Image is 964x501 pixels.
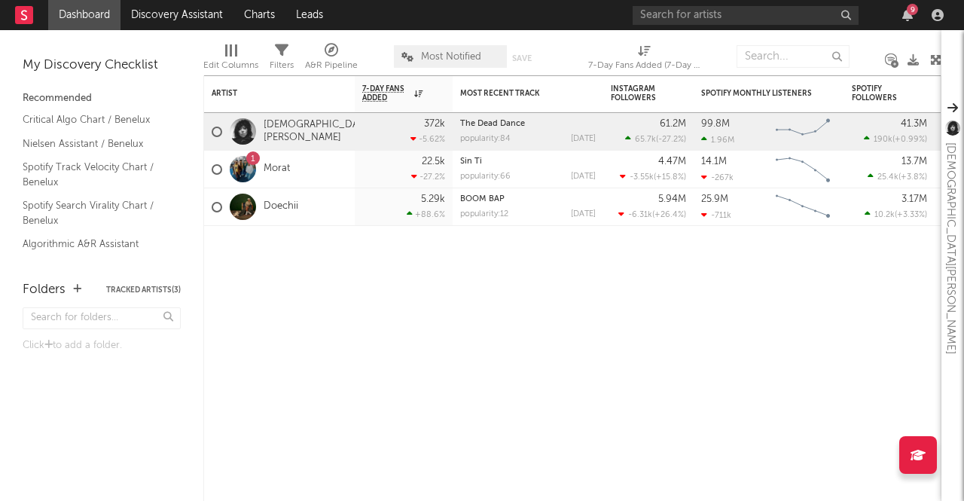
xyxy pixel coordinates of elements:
[264,119,374,145] a: [DEMOGRAPHIC_DATA][PERSON_NAME]
[658,157,686,166] div: 4.47M
[460,120,525,128] a: The Dead Dance
[460,157,482,166] a: Sin Ti
[852,84,905,102] div: Spotify Followers
[460,173,511,181] div: popularity: 66
[868,172,927,182] div: ( )
[203,38,258,81] div: Edit Columns
[421,52,481,62] span: Most Notified
[658,136,684,144] span: -27.2 %
[362,84,410,102] span: 7-Day Fans Added
[23,112,166,128] a: Critical Algo Chart / Benelux
[23,307,181,329] input: Search for folders...
[23,197,166,228] a: Spotify Search Virality Chart / Benelux
[305,38,358,81] div: A&R Pipeline
[422,157,445,166] div: 22.5k
[701,135,734,145] div: 1.96M
[895,136,925,144] span: +0.99 %
[874,211,895,219] span: 10.2k
[901,157,927,166] div: 13.7M
[212,89,325,98] div: Artist
[460,210,508,218] div: popularity: 12
[701,210,731,220] div: -711k
[630,173,654,182] span: -3.55k
[628,211,652,219] span: -6.31k
[902,9,913,21] button: 9
[203,57,258,75] div: Edit Columns
[701,89,814,98] div: Spotify Monthly Listeners
[611,84,664,102] div: Instagram Followers
[901,194,927,204] div: 3.17M
[897,211,925,219] span: +3.33 %
[769,151,837,188] svg: Chart title
[633,6,859,25] input: Search for artists
[620,172,686,182] div: ( )
[106,286,181,294] button: Tracked Artists(3)
[23,90,181,108] div: Recommended
[769,113,837,151] svg: Chart title
[270,57,294,75] div: Filters
[460,157,596,166] div: Sin Ti
[460,195,505,203] a: BOOM BAP
[588,38,701,81] div: 7-Day Fans Added (7-Day Fans Added)
[901,173,925,182] span: +3.8 %
[941,142,959,354] div: [DEMOGRAPHIC_DATA][PERSON_NAME]
[769,188,837,226] svg: Chart title
[571,173,596,181] div: [DATE]
[654,211,684,219] span: +26.4 %
[571,210,596,218] div: [DATE]
[658,194,686,204] div: 5.94M
[23,159,166,190] a: Spotify Track Velocity Chart / Benelux
[23,281,66,299] div: Folders
[701,157,727,166] div: 14.1M
[737,45,850,68] input: Search...
[865,209,927,219] div: ( )
[877,173,898,182] span: 25.4k
[23,337,181,355] div: Click to add a folder.
[421,194,445,204] div: 5.29k
[660,119,686,129] div: 61.2M
[701,173,734,182] div: -267k
[460,120,596,128] div: The Dead Dance
[305,57,358,75] div: A&R Pipeline
[23,136,166,152] a: Nielsen Assistant / Benelux
[424,119,445,129] div: 372k
[23,57,181,75] div: My Discovery Checklist
[625,134,686,144] div: ( )
[618,209,686,219] div: ( )
[907,4,918,15] div: 9
[874,136,892,144] span: 190k
[701,119,730,129] div: 99.8M
[656,173,684,182] span: +15.8 %
[460,195,596,203] div: BOOM BAP
[588,57,701,75] div: 7-Day Fans Added (7-Day Fans Added)
[901,119,927,129] div: 41.3M
[264,163,290,176] a: Morat
[864,134,927,144] div: ( )
[264,200,298,213] a: Doechii
[23,236,166,267] a: Algorithmic A&R Assistant (Benelux)
[460,89,573,98] div: Most Recent Track
[410,134,445,144] div: -5.62 %
[460,135,511,143] div: popularity: 84
[635,136,656,144] span: 65.7k
[571,135,596,143] div: [DATE]
[407,209,445,219] div: +88.6 %
[701,194,728,204] div: 25.9M
[270,38,294,81] div: Filters
[411,172,445,182] div: -27.2 %
[512,54,532,63] button: Save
